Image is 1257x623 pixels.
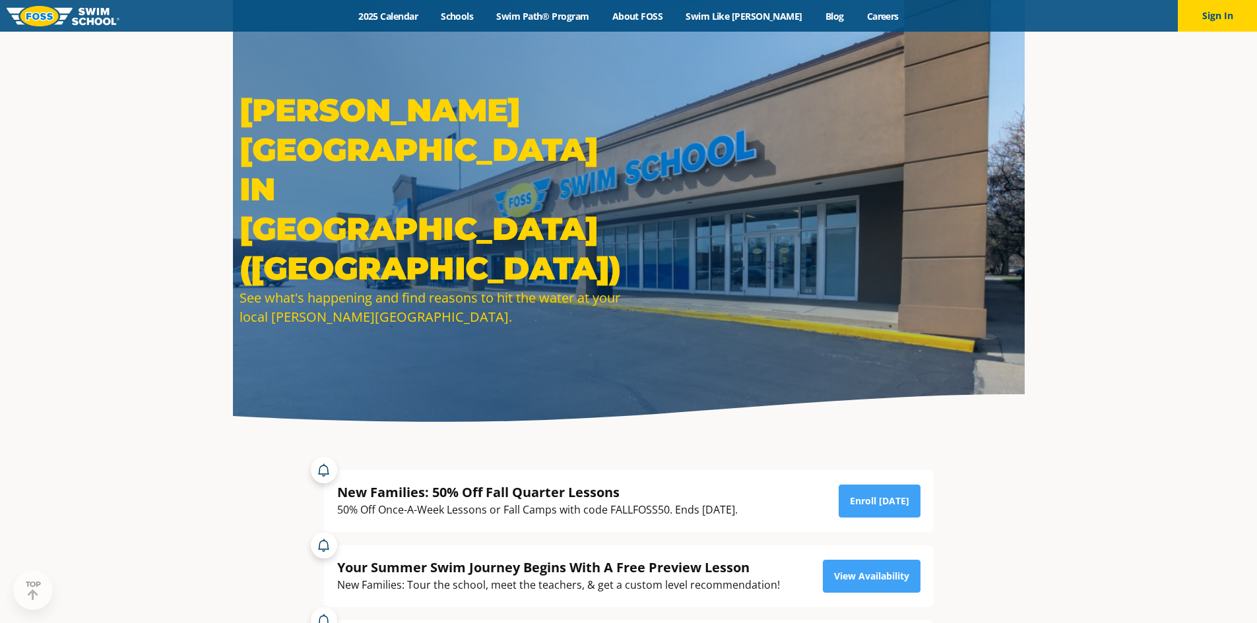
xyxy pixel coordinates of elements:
[7,6,119,26] img: FOSS Swim School Logo
[674,10,814,22] a: Swim Like [PERSON_NAME]
[337,576,780,594] div: New Families: Tour the school, meet the teachers, & get a custom level recommendation!
[337,483,738,501] div: New Families: 50% Off Fall Quarter Lessons
[839,485,920,518] a: Enroll [DATE]
[814,10,855,22] a: Blog
[337,558,780,576] div: Your Summer Swim Journey Begins With A Free Preview Lesson
[485,10,600,22] a: Swim Path® Program
[240,90,622,288] h1: [PERSON_NAME][GEOGRAPHIC_DATA] in [GEOGRAPHIC_DATA] ([GEOGRAPHIC_DATA])
[347,10,430,22] a: 2025 Calendar
[855,10,910,22] a: Careers
[823,560,920,593] a: View Availability
[26,580,41,601] div: TOP
[430,10,485,22] a: Schools
[240,288,622,326] div: See what's happening and find reasons to hit the water at your local [PERSON_NAME][GEOGRAPHIC_DATA].
[600,10,674,22] a: About FOSS
[337,501,738,519] div: 50% Off Once-A-Week Lessons or Fall Camps with code FALLFOSS50. Ends [DATE].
